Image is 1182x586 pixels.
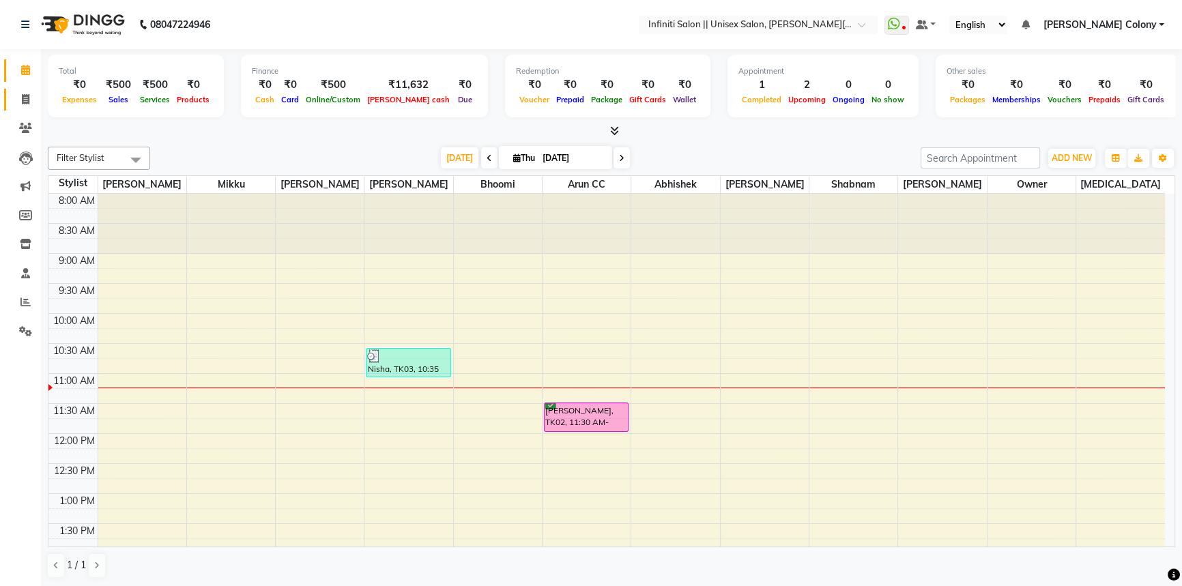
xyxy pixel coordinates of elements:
[553,95,588,104] span: Prepaid
[1124,95,1168,104] span: Gift Cards
[510,153,538,163] span: Thu
[59,65,213,77] div: Total
[252,77,278,93] div: ₹0
[187,176,275,193] span: Mikku
[947,77,989,93] div: ₹0
[56,254,98,268] div: 9:00 AM
[516,77,553,93] div: ₹0
[868,95,908,104] span: No show
[51,374,98,388] div: 11:00 AM
[278,95,302,104] span: Card
[51,314,98,328] div: 10:00 AM
[51,404,98,418] div: 11:30 AM
[738,65,908,77] div: Appointment
[51,344,98,358] div: 10:30 AM
[1052,153,1092,163] span: ADD NEW
[57,494,98,508] div: 1:00 PM
[105,95,132,104] span: Sales
[809,176,897,193] span: Shabnam
[785,77,829,93] div: 2
[48,176,98,190] div: Stylist
[150,5,210,44] b: 08047224946
[453,77,477,93] div: ₹0
[829,77,868,93] div: 0
[516,65,700,77] div: Redemption
[588,77,626,93] div: ₹0
[276,176,364,193] span: [PERSON_NAME]
[868,77,908,93] div: 0
[829,95,868,104] span: Ongoing
[366,349,450,377] div: Nisha, TK03, 10:35 AM-11:05 AM, Blow Dry
[136,95,173,104] span: Services
[59,77,100,93] div: ₹0
[1085,95,1124,104] span: Prepaids
[588,95,626,104] span: Package
[278,77,302,93] div: ₹0
[56,224,98,238] div: 8:30 AM
[1044,95,1085,104] span: Vouchers
[947,65,1168,77] div: Other sales
[631,176,719,193] span: Abhishek
[1043,18,1156,32] span: [PERSON_NAME] Colony
[921,147,1040,169] input: Search Appointment
[252,95,278,104] span: Cash
[1076,176,1165,193] span: [MEDICAL_DATA]
[516,95,553,104] span: Voucher
[136,77,173,93] div: ₹500
[59,95,100,104] span: Expenses
[898,176,986,193] span: [PERSON_NAME]
[669,95,700,104] span: Wallet
[35,5,128,44] img: logo
[553,77,588,93] div: ₹0
[57,152,104,163] span: Filter Stylist
[364,77,453,93] div: ₹11,632
[738,77,785,93] div: 1
[1085,77,1124,93] div: ₹0
[364,95,453,104] span: [PERSON_NAME] cash
[545,403,628,431] div: [PERSON_NAME], TK02, 11:30 AM-12:00 PM, Iron / Curls
[988,176,1076,193] span: Owner
[173,95,213,104] span: Products
[252,65,477,77] div: Finance
[543,176,631,193] span: Arun CC
[785,95,829,104] span: Upcoming
[947,95,989,104] span: Packages
[669,77,700,93] div: ₹0
[302,77,364,93] div: ₹500
[67,558,86,572] span: 1 / 1
[626,95,669,104] span: Gift Cards
[455,95,476,104] span: Due
[441,147,478,169] span: [DATE]
[57,524,98,538] div: 1:30 PM
[989,77,1044,93] div: ₹0
[626,77,669,93] div: ₹0
[989,95,1044,104] span: Memberships
[302,95,364,104] span: Online/Custom
[1124,77,1168,93] div: ₹0
[51,464,98,478] div: 12:30 PM
[364,176,452,193] span: [PERSON_NAME]
[738,95,785,104] span: Completed
[100,77,136,93] div: ₹500
[721,176,809,193] span: [PERSON_NAME]
[1048,149,1095,168] button: ADD NEW
[98,176,186,193] span: [PERSON_NAME]
[56,194,98,208] div: 8:00 AM
[538,148,607,169] input: 2025-09-04
[1044,77,1085,93] div: ₹0
[56,284,98,298] div: 9:30 AM
[454,176,542,193] span: Bhoomi
[51,434,98,448] div: 12:00 PM
[173,77,213,93] div: ₹0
